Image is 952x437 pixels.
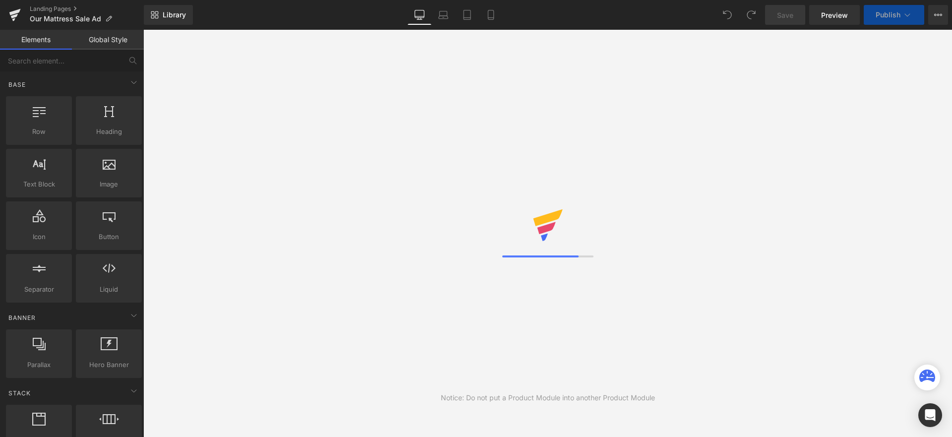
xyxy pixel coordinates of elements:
button: More [928,5,948,25]
button: Redo [741,5,761,25]
button: Publish [864,5,924,25]
span: Library [163,10,186,19]
span: Parallax [9,360,69,370]
span: Icon [9,232,69,242]
a: Mobile [479,5,503,25]
div: Notice: Do not put a Product Module into another Product Module [441,392,655,403]
span: Image [79,179,139,189]
span: Button [79,232,139,242]
span: Text Block [9,179,69,189]
a: Preview [809,5,860,25]
div: Open Intercom Messenger [918,403,942,427]
span: Row [9,126,69,137]
a: Global Style [72,30,144,50]
span: Heading [79,126,139,137]
span: Preview [821,10,848,20]
span: Publish [876,11,900,19]
a: Desktop [408,5,431,25]
span: Liquid [79,284,139,295]
span: Separator [9,284,69,295]
a: New Library [144,5,193,25]
span: Base [7,80,27,89]
span: Save [777,10,793,20]
button: Undo [717,5,737,25]
span: Banner [7,313,37,322]
a: Laptop [431,5,455,25]
a: Landing Pages [30,5,144,13]
span: Our Mattress Sale Ad [30,15,101,23]
span: Hero Banner [79,360,139,370]
a: Tablet [455,5,479,25]
span: Stack [7,388,32,398]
